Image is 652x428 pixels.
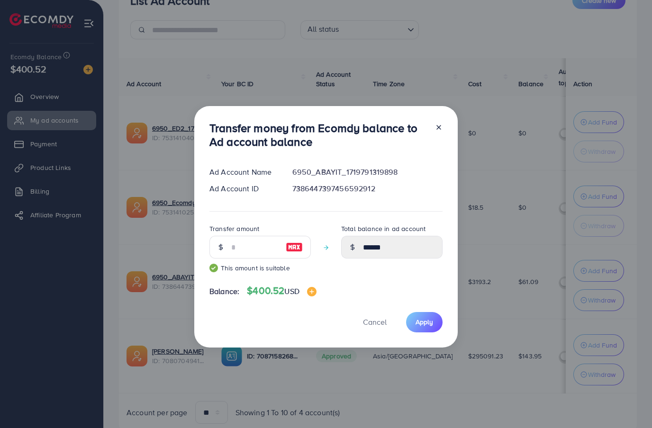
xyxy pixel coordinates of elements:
[612,385,645,421] iframe: Chat
[209,121,427,149] h3: Transfer money from Ecomdy balance to Ad account balance
[307,287,317,296] img: image
[341,224,426,233] label: Total balance in ad account
[416,317,433,327] span: Apply
[247,285,317,297] h4: $400.52
[286,241,303,253] img: image
[406,312,443,332] button: Apply
[209,264,218,272] img: guide
[285,183,450,194] div: 7386447397456592912
[363,317,387,327] span: Cancel
[209,263,311,273] small: This amount is suitable
[285,167,450,178] div: 6950_ABAYIT_1719791319898
[202,167,285,178] div: Ad Account Name
[202,183,285,194] div: Ad Account ID
[284,286,299,296] span: USD
[209,286,239,297] span: Balance:
[209,224,259,233] label: Transfer amount
[351,312,398,332] button: Cancel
